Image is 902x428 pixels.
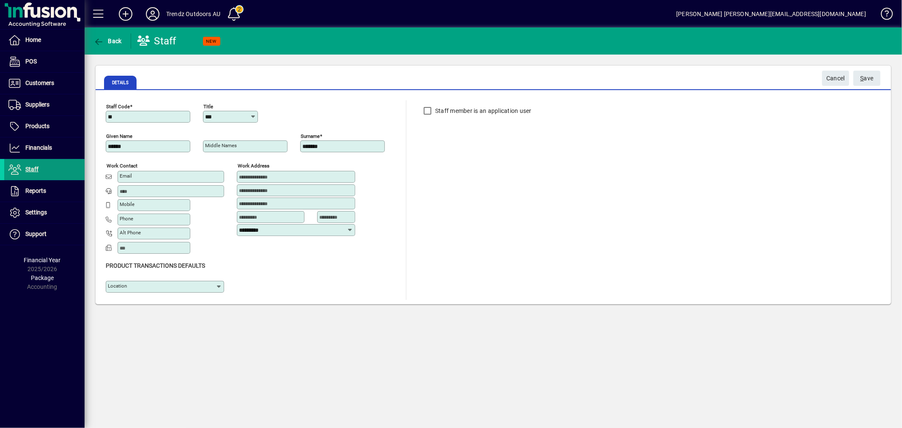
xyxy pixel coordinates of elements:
mat-label: Mobile [120,201,134,207]
a: Settings [4,202,85,223]
span: Package [31,274,54,281]
a: Customers [4,73,85,94]
span: Financials [25,144,52,151]
span: Details [104,76,137,89]
div: Trendz Outdoors AU [166,7,220,21]
span: Support [25,230,47,237]
button: Profile [139,6,166,22]
app-page-header-button: Back [85,33,131,49]
a: Support [4,224,85,245]
mat-label: Staff Code [106,104,130,110]
mat-label: Surname [301,133,320,139]
span: S [861,75,864,82]
span: Staff [25,166,38,173]
span: Suppliers [25,101,49,108]
span: Products [25,123,49,129]
mat-label: Location [108,283,127,289]
mat-label: Middle names [205,143,237,148]
span: NEW [206,38,217,44]
label: Staff member is an application user [433,107,532,115]
mat-label: Given name [106,133,132,139]
mat-label: Alt Phone [120,230,141,236]
button: Back [91,33,124,49]
button: Cancel [822,71,849,86]
span: Reports [25,187,46,194]
span: Settings [25,209,47,216]
mat-label: Email [120,173,132,179]
button: Save [853,71,880,86]
span: ave [861,71,874,85]
a: Suppliers [4,94,85,115]
span: Product Transactions Defaults [106,262,205,269]
mat-label: Title [203,104,213,110]
a: Financials [4,137,85,159]
span: POS [25,58,37,65]
span: Home [25,36,41,43]
div: [PERSON_NAME] [PERSON_NAME][EMAIL_ADDRESS][DOMAIN_NAME] [676,7,866,21]
a: POS [4,51,85,72]
mat-label: Phone [120,216,133,222]
button: Add [112,6,139,22]
span: Cancel [826,71,845,85]
a: Knowledge Base [875,2,891,29]
a: Reports [4,181,85,202]
span: Financial Year [24,257,61,263]
a: Home [4,30,85,51]
div: Staff [137,34,176,48]
span: Back [93,38,122,44]
a: Products [4,116,85,137]
span: Customers [25,80,54,86]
